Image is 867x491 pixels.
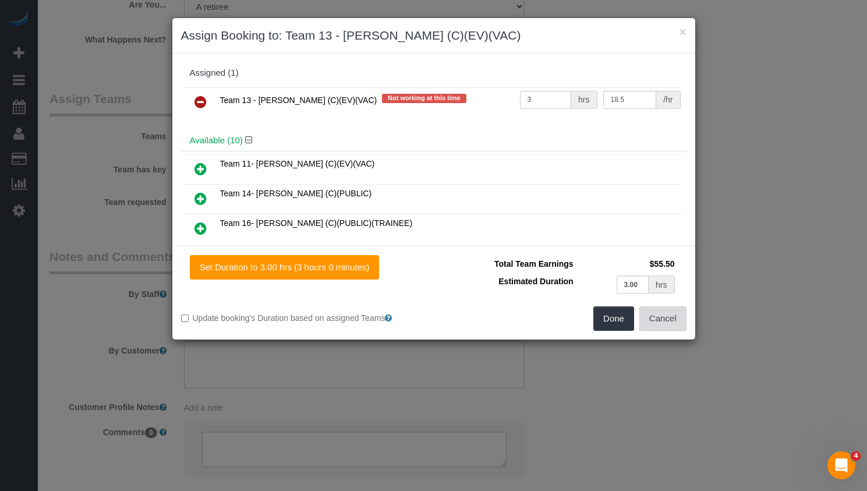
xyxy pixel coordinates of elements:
[679,26,686,38] button: ×
[220,159,375,168] span: Team 11- [PERSON_NAME] (C)(EV)(VAC)
[220,189,372,198] span: Team 14- [PERSON_NAME] (C)(PUBLIC)
[851,451,861,461] span: 4
[593,306,634,331] button: Done
[181,27,686,44] h3: Assign Booking to: Team 13 - [PERSON_NAME] (C)(EV)(VAC)
[181,312,425,324] label: Update booking's Duration based on assigned Teams
[190,136,678,146] h4: Available (10)
[220,218,413,228] span: Team 16- [PERSON_NAME] (C)(PUBLIC)(TRAINEE)
[181,315,189,322] input: Update booking's Duration based on assigned Teams
[220,96,377,105] span: Team 13 - [PERSON_NAME] (C)(EV)(VAC)
[656,91,680,109] div: /hr
[827,451,855,479] iframe: Intercom live chat
[190,255,380,280] button: Set Duration to 3.00 hrs (3 hours 0 minutes)
[498,277,573,286] span: Estimated Duration
[443,255,576,273] td: Total Team Earnings
[576,255,678,273] td: $55.50
[639,306,686,331] button: Cancel
[190,68,678,78] div: Assigned (1)
[571,91,597,109] div: hrs
[382,94,466,103] span: Not working at this time
[649,275,674,294] div: hrs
